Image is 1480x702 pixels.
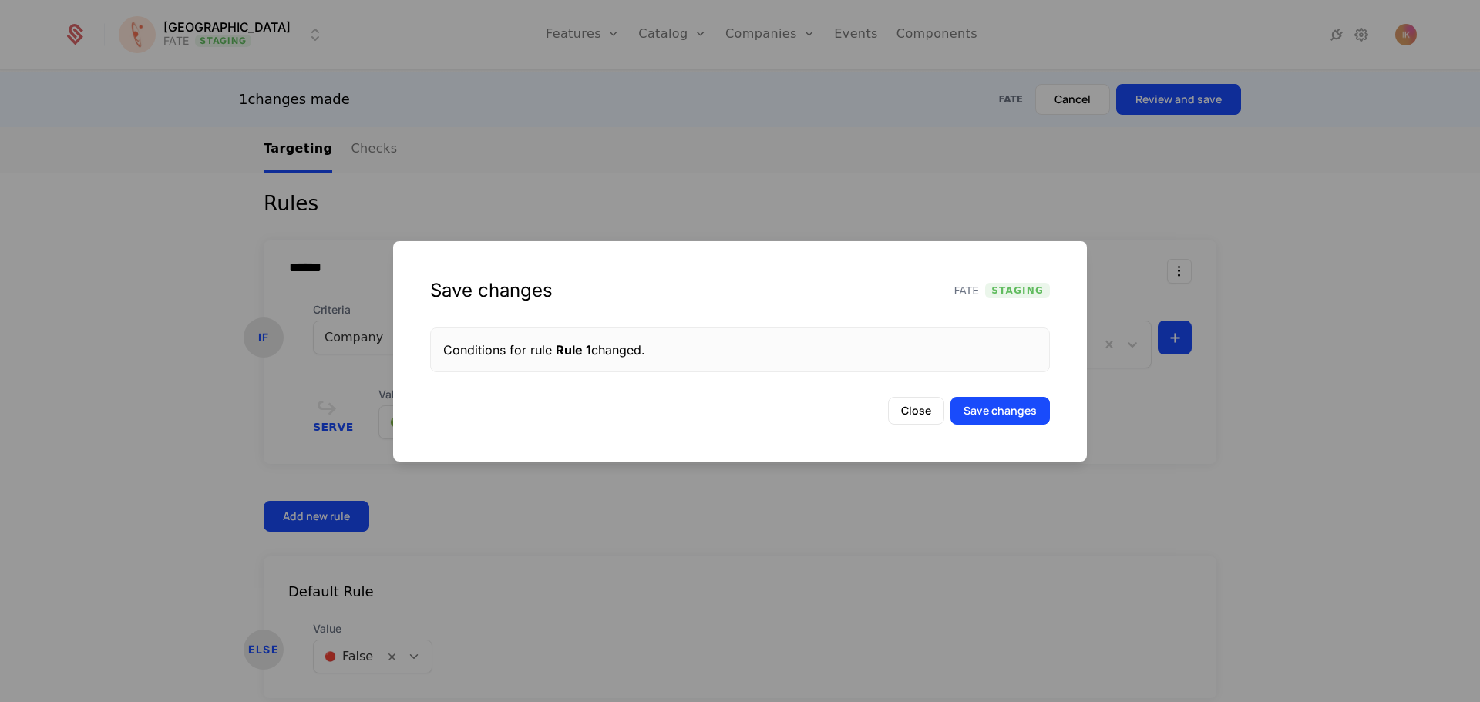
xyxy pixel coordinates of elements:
span: Staging [985,283,1050,298]
span: FATE [954,283,980,298]
button: Save changes [950,397,1050,425]
span: Rule 1 [556,342,591,358]
div: Conditions for rule changed. [443,341,1037,359]
div: Save changes [430,278,553,303]
button: Close [888,397,944,425]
